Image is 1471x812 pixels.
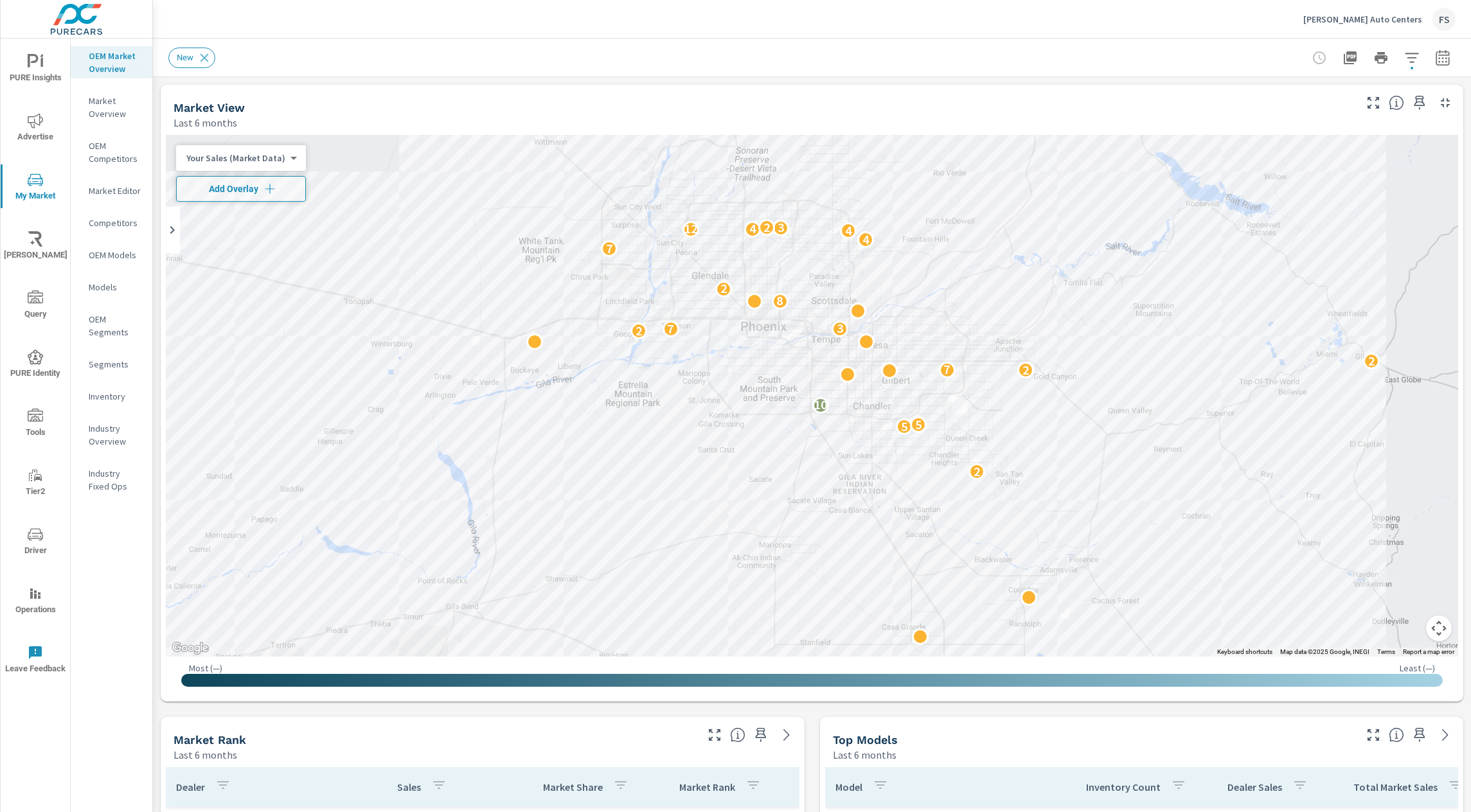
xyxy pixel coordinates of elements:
[730,727,745,743] span: Market Rank shows you how you rank, in terms of sales, to other dealerships in your market. “Mark...
[1363,93,1384,113] button: Make Fullscreen
[914,417,922,432] p: 5
[684,221,698,236] p: 12
[751,725,771,745] span: Save this to your personalized report
[169,640,211,657] img: Google
[89,216,142,229] p: Competitors
[71,91,152,123] div: Market Overview
[4,409,66,440] span: Tools
[89,358,142,371] p: Segments
[1435,93,1456,113] button: Minimize Widget
[89,139,142,165] p: OEM Competitors
[844,223,851,238] p: 4
[835,781,862,793] p: Model
[543,781,603,793] p: Market Share
[763,220,770,235] p: 2
[174,115,237,130] p: Last 6 months
[1435,725,1456,745] a: See more details in report
[1389,95,1404,110] span: Find the biggest opportunities in your market for your inventory. Understand by postal code where...
[1403,648,1454,655] a: Report a map error
[679,781,735,793] p: Market Rank
[1399,45,1425,71] button: Apply Filters
[1337,45,1363,71] button: "Export Report to PDF"
[89,390,142,403] p: Inventory
[1303,13,1422,25] p: [PERSON_NAME] Auto Centers
[1368,45,1394,71] button: Print Report
[900,419,907,434] p: 5
[833,747,896,763] p: Last 6 months
[667,321,674,337] p: 7
[71,355,152,374] div: Segments
[71,278,152,297] div: Models
[4,54,66,85] span: PURE Insights
[71,181,152,200] div: Market Editor
[176,781,205,793] p: Dealer
[635,323,642,339] p: 2
[1377,648,1395,655] a: Terms (opens in new tab)
[4,586,66,617] span: Operations
[71,46,152,78] div: OEM Market Overview
[4,527,66,558] span: Driver
[1409,725,1430,745] span: Save this to your personalized report
[174,733,246,746] h5: Market Rank
[71,213,152,233] div: Competitors
[4,645,66,676] span: Leave Feedback
[1432,8,1456,31] div: FS
[1426,615,1452,641] button: Map camera controls
[89,249,142,261] p: OEM Models
[174,101,245,114] h5: Market View
[833,733,898,746] h5: Top Models
[4,172,66,204] span: My Market
[189,662,222,674] p: Most ( — )
[749,221,756,236] p: 4
[174,747,237,763] p: Last 6 months
[169,53,201,62] span: New
[186,152,285,164] p: Your Sales (Market Data)
[168,48,215,68] div: New
[720,281,727,296] p: 2
[1409,93,1430,113] span: Save this to your personalized report
[89,184,142,197] p: Market Editor
[89,281,142,294] p: Models
[176,152,296,164] div: Your Sales (Market Data)
[4,290,66,322] span: Query
[1022,362,1029,378] p: 2
[1389,727,1404,743] span: Find the biggest opportunities within your model lineup nationwide. [Source: Market registration ...
[176,176,306,202] button: Add Overlay
[777,220,784,235] p: 3
[943,362,950,377] p: 7
[71,245,152,265] div: OEM Models
[1353,781,1438,793] p: Total Market Sales
[776,293,783,308] p: 8
[397,781,421,793] p: Sales
[71,310,152,342] div: OEM Segments
[71,136,152,168] div: OEM Competitors
[973,464,980,479] p: 2
[89,49,142,75] p: OEM Market Overview
[169,640,211,657] a: Open this area in Google Maps (opens a new window)
[71,464,152,496] div: Industry Fixed Ops
[1217,648,1272,657] button: Keyboard shortcuts
[71,387,152,406] div: Inventory
[4,231,66,263] span: [PERSON_NAME]
[776,725,797,745] a: See more details in report
[89,422,142,448] p: Industry Overview
[71,419,152,451] div: Industry Overview
[182,182,300,195] span: Add Overlay
[89,313,142,339] p: OEM Segments
[89,467,142,493] p: Industry Fixed Ops
[1368,353,1375,369] p: 2
[1430,45,1456,71] button: Select Date Range
[836,321,843,336] p: 3
[1400,662,1435,674] p: Least ( — )
[814,397,828,412] p: 10
[4,113,66,145] span: Advertise
[1,39,70,689] div: nav menu
[704,725,725,745] button: Make Fullscreen
[1086,781,1161,793] p: Inventory Count
[605,241,612,256] p: 7
[89,94,142,120] p: Market Overview
[1363,725,1384,745] button: Make Fullscreen
[862,232,869,247] p: 4
[4,468,66,499] span: Tier2
[1227,781,1282,793] p: Dealer Sales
